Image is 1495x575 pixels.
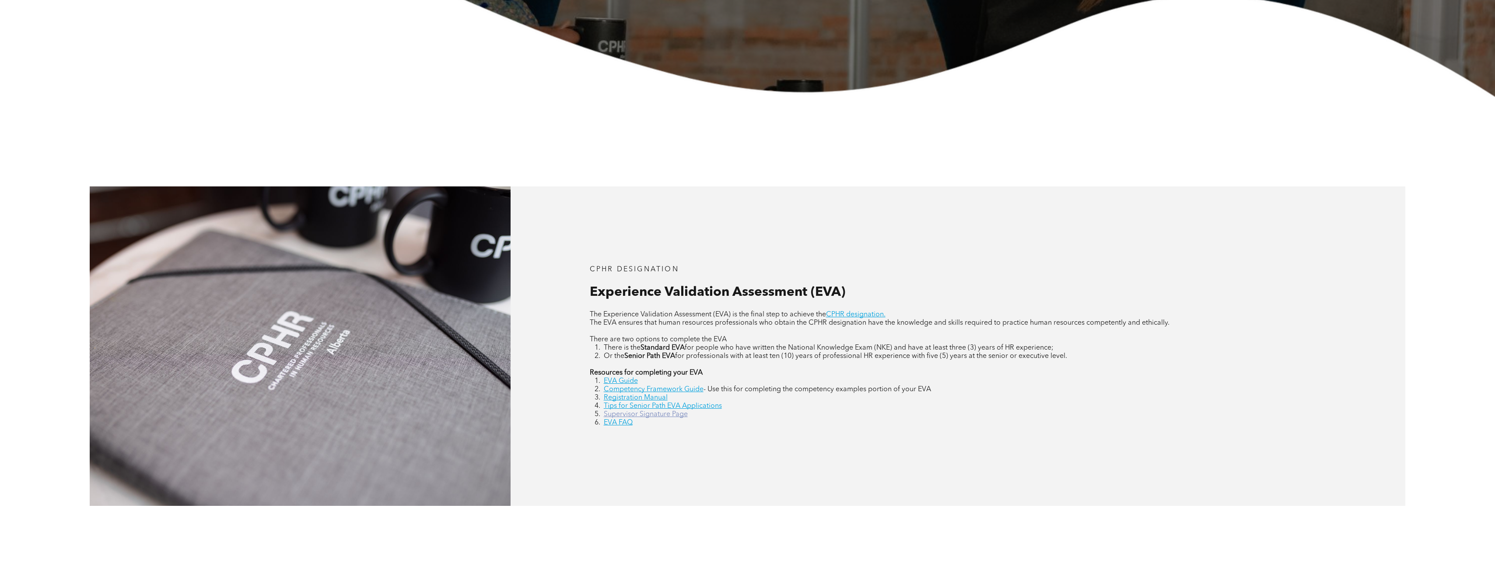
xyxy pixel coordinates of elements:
[604,353,624,360] span: Or the
[685,344,1054,351] span: for people who have written the National Knowledge Exam (NKE) and have at least three (3) years o...
[604,378,638,385] a: EVA Guide
[590,336,727,343] span: There are two options to complete the EVA
[590,319,1169,326] span: The EVA ensures that human resources professionals who obtain the CPHR designation have the knowl...
[604,344,641,351] span: There is the
[624,353,675,360] strong: Senior Path EVA
[604,386,704,393] a: Competency Framework Guide
[604,411,688,418] a: Supervisor Signature Page
[826,311,886,318] a: CPHR designation.
[604,419,633,426] a: EVA FAQ
[590,369,703,376] strong: Resources for completing your EVA
[675,353,1067,360] span: for professionals with at least ten (10) years of professional HR experience with five (5) years ...
[641,344,685,351] strong: Standard EVA
[704,386,931,393] span: - Use this for completing the competency examples portion of your EVA
[604,394,668,401] a: Registration Manual
[590,266,679,273] span: CPHR DESIGNATION
[590,286,845,299] span: Experience Validation Assessment (EVA)
[604,403,722,410] a: Tips for Senior Path EVA Applications
[590,311,826,318] span: The Experience Validation Assessment (EVA) is the final step to achieve the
